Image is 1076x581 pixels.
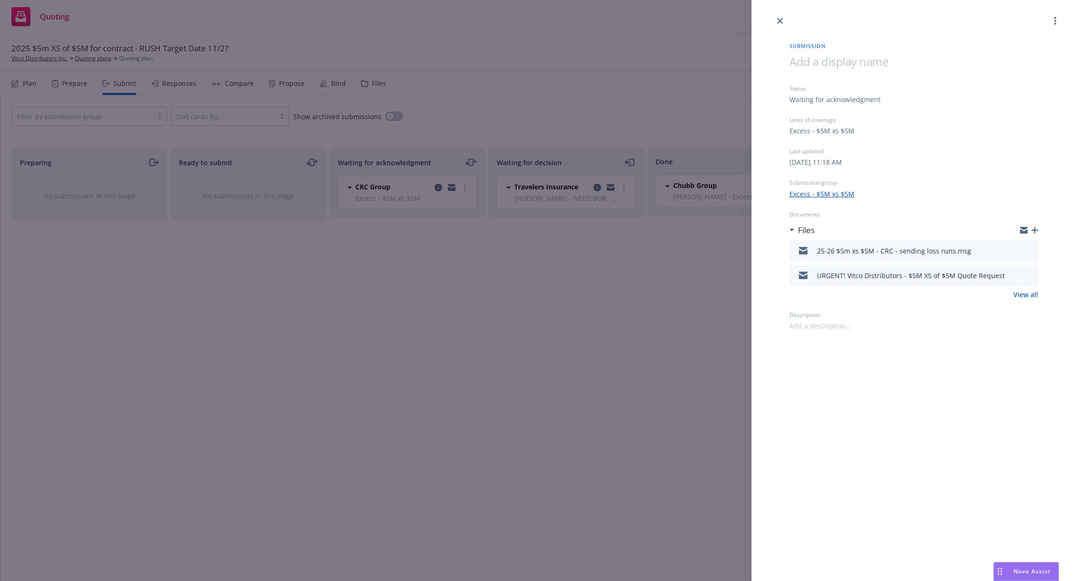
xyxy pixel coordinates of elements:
div: 25-26 $5m xs $5M - CRC - sending loss runs.msg [817,246,971,256]
div: Files [789,224,815,236]
button: preview file [1026,270,1034,281]
div: Lines of coverage [789,116,1038,124]
button: Nova Assist [993,562,1059,581]
a: View all [1013,290,1038,300]
span: Nova Assist [1013,567,1051,575]
a: close [774,15,786,27]
div: Drag to move [994,562,1006,581]
div: URGENT! Vitco Distributors - $5M XS of $5M Quote Request [817,271,1005,281]
div: Submission group [789,178,1038,187]
div: Status [789,84,1038,93]
div: Last updated [789,147,1038,155]
button: download file [1011,270,1018,281]
button: download file [1011,245,1018,256]
div: Documents [789,210,1038,218]
button: preview file [1026,245,1034,256]
h3: Files [798,224,815,236]
a: Excess - $5M xs $5M [789,189,854,199]
div: Description [789,311,1038,319]
div: Excess - $5M xs $5M [789,126,854,136]
a: more [1049,15,1061,27]
div: [DATE] 11:18 AM [789,157,842,167]
div: Waiting for acknowledgment [789,94,881,104]
span: Submission [789,42,1038,50]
